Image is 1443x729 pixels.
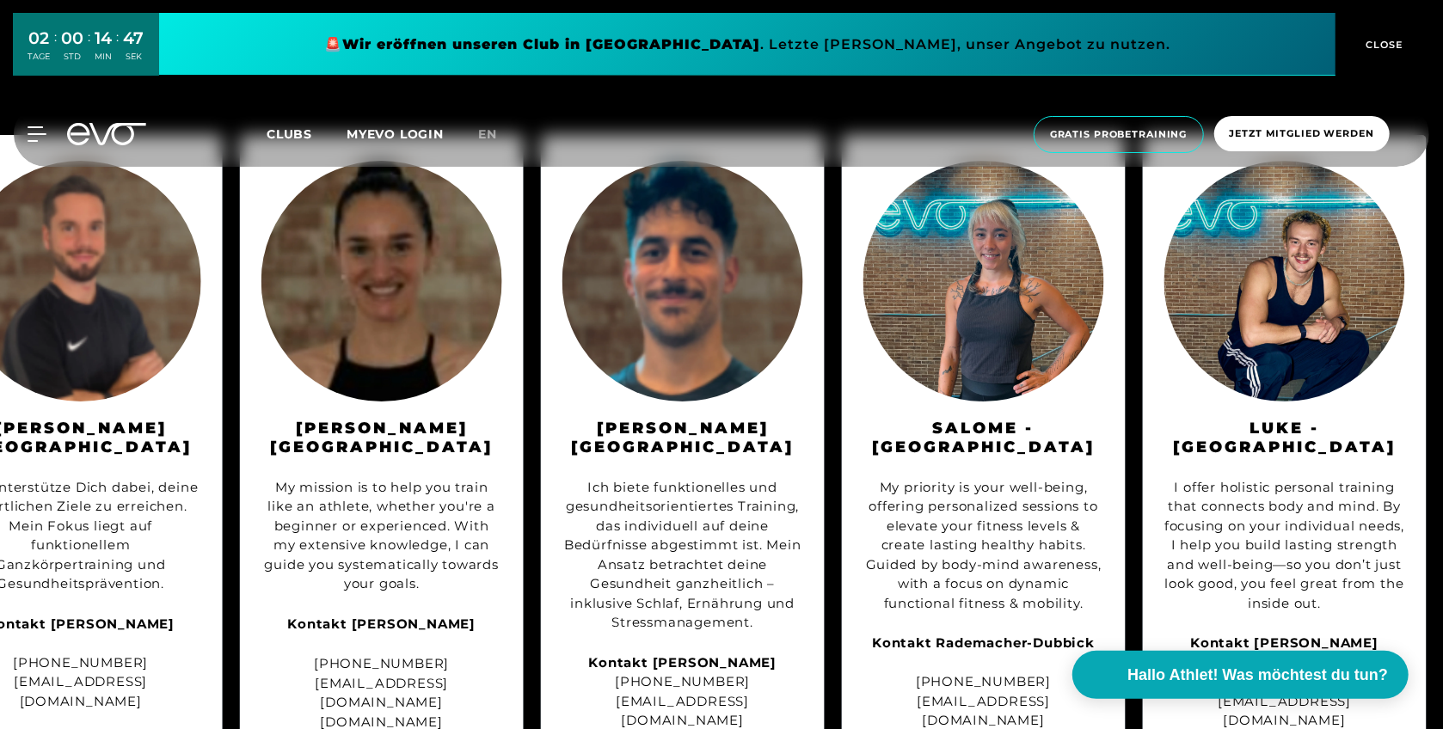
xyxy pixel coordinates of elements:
span: en [478,126,497,142]
div: 47 [124,26,144,51]
strong: Kontakt Rademacher-Dubbick [873,634,1096,651]
img: Anthony [562,161,803,401]
div: My mission is to help you train like an athlete, whether you're a beginner or experienced. With m... [261,478,502,594]
h3: Luke - [GEOGRAPHIC_DATA] [1164,419,1405,457]
div: Ich biete funktionelles und gesundheitsorientiertes Training, das individuell auf deine Bedürfnis... [562,478,803,633]
span: Jetzt Mitglied werden [1230,126,1374,141]
h3: [PERSON_NAME][GEOGRAPHIC_DATA] [562,419,803,457]
span: Hallo Athlet! Was möchtest du tun? [1127,664,1388,687]
div: TAGE [28,51,51,63]
strong: Kontakt [PERSON_NAME] [1191,634,1379,651]
div: 00 [62,26,84,51]
div: : [89,28,91,73]
a: MYEVO LOGIN [347,126,444,142]
button: CLOSE [1336,13,1430,76]
button: Hallo Athlet! Was möchtest du tun? [1072,651,1409,699]
a: Jetzt Mitglied werden [1209,116,1395,153]
a: en [478,125,518,144]
div: 02 [28,26,51,51]
div: My priority is your well-being, offering personalized sessions to elevate your fitness levels & c... [863,478,1104,614]
img: Luke [1164,161,1405,401]
img: Andrea [261,161,502,401]
h3: [PERSON_NAME][GEOGRAPHIC_DATA] [261,419,502,457]
a: Clubs [267,126,347,142]
div: STD [62,51,84,63]
span: Clubs [267,126,312,142]
strong: Kontakt [PERSON_NAME] [288,616,476,632]
h3: Salome - [GEOGRAPHIC_DATA] [863,419,1104,457]
span: CLOSE [1362,37,1404,52]
div: MIN [95,51,113,63]
div: SEK [124,51,144,63]
img: Salome [863,161,1104,401]
span: Gratis Probetraining [1050,127,1188,142]
div: 14 [95,26,113,51]
strong: Kontakt [PERSON_NAME] [589,654,777,671]
div: I offer holistic personal training that connects body and mind. By focusing on your individual ne... [1164,478,1405,614]
a: Gratis Probetraining [1029,116,1209,153]
div: : [55,28,58,73]
div: : [117,28,120,73]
